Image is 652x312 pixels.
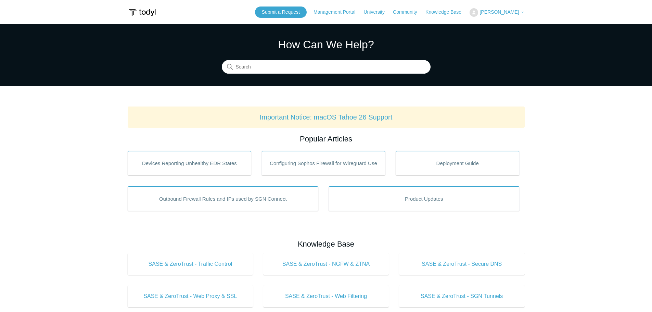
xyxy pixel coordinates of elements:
h2: Knowledge Base [128,238,525,250]
a: Submit a Request [255,7,307,18]
h2: Popular Articles [128,133,525,145]
a: SASE & ZeroTrust - NGFW & ZTNA [263,253,389,275]
span: SASE & ZeroTrust - Web Filtering [273,292,379,300]
span: SASE & ZeroTrust - Secure DNS [409,260,514,268]
a: Deployment Guide [396,151,520,175]
a: SASE & ZeroTrust - Web Filtering [263,285,389,307]
span: SASE & ZeroTrust - Traffic Control [138,260,243,268]
a: Outbound Firewall Rules and IPs used by SGN Connect [128,186,319,211]
a: SASE & ZeroTrust - Secure DNS [399,253,525,275]
a: Configuring Sophos Firewall for Wireguard Use [261,151,385,175]
img: Todyl Support Center Help Center home page [128,6,157,19]
h1: How Can We Help? [222,36,431,53]
a: SASE & ZeroTrust - SGN Tunnels [399,285,525,307]
a: Community [393,9,424,16]
a: Product Updates [329,186,520,211]
a: Knowledge Base [425,9,468,16]
a: University [363,9,391,16]
span: SASE & ZeroTrust - NGFW & ZTNA [273,260,379,268]
input: Search [222,60,431,74]
a: SASE & ZeroTrust - Traffic Control [128,253,253,275]
a: Devices Reporting Unhealthy EDR States [128,151,252,175]
span: SASE & ZeroTrust - SGN Tunnels [409,292,514,300]
a: Important Notice: macOS Tahoe 26 Support [260,113,393,121]
a: SASE & ZeroTrust - Web Proxy & SSL [128,285,253,307]
button: [PERSON_NAME] [470,8,524,17]
span: [PERSON_NAME] [480,9,519,15]
a: Management Portal [314,9,362,16]
span: SASE & ZeroTrust - Web Proxy & SSL [138,292,243,300]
